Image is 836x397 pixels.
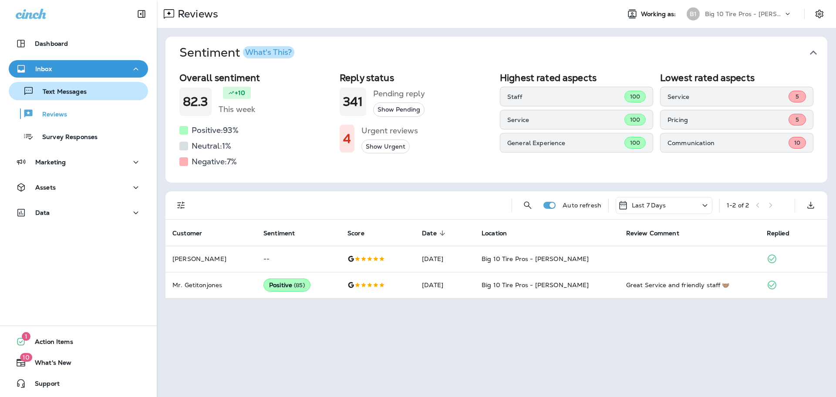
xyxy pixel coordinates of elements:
p: Service [667,93,789,100]
p: Dashboard [35,40,68,47]
div: B1 [687,7,700,20]
p: Data [35,209,50,216]
button: Collapse Sidebar [129,5,154,23]
span: Review Comment [626,230,679,237]
p: Pricing [667,116,789,123]
p: [PERSON_NAME] [172,255,249,262]
h1: 82.3 [183,95,208,109]
h5: Positive: 93 % [192,123,239,137]
p: Marketing [35,159,66,166]
div: 1 - 2 of 2 [727,202,749,209]
span: 5 [796,116,799,123]
p: Communication [667,139,789,146]
span: Date [422,230,437,237]
p: +10 [235,88,245,97]
span: 1 [22,332,30,341]
span: Review Comment [626,229,691,237]
div: SentimentWhat's This? [165,69,827,183]
div: Positive [263,278,310,292]
p: Last 7 Days [632,202,666,209]
button: Reviews [9,105,148,123]
h5: This week [219,102,255,116]
button: Marketing [9,153,148,171]
span: Location [482,230,507,237]
span: Sentiment [263,230,295,237]
button: What's This? [243,46,294,58]
h2: Overall sentiment [179,72,333,83]
h5: Negative: 7 % [192,155,237,169]
h5: Pending reply [373,87,425,101]
span: 100 [630,139,640,146]
span: Location [482,229,518,237]
span: Date [422,229,448,237]
button: Search Reviews [519,197,536,214]
button: Survey Responses [9,127,148,146]
h2: Lowest rated aspects [660,72,813,83]
span: Action Items [26,338,73,349]
span: Big 10 Tire Pros - [PERSON_NAME] [482,281,589,289]
p: Service [507,116,624,123]
button: Dashboard [9,35,148,52]
h5: Urgent reviews [361,124,418,138]
h1: 341 [343,95,363,109]
button: 10What's New [9,354,148,371]
button: SentimentWhat's This? [172,37,834,69]
span: What's New [26,359,71,370]
p: Survey Responses [34,133,98,142]
span: Working as: [641,10,678,18]
p: Text Messages [34,88,87,96]
span: Score [347,230,364,237]
span: Replied [767,230,789,237]
button: Text Messages [9,82,148,100]
button: Data [9,204,148,221]
div: Great Service and friendly staff 🤝🏽 [626,281,753,289]
div: What's This? [245,48,292,56]
span: Big 10 Tire Pros - [PERSON_NAME] [482,255,589,263]
button: Inbox [9,60,148,78]
span: 100 [630,93,640,100]
td: [DATE] [415,272,475,298]
span: Score [347,229,376,237]
p: General Experience [507,139,624,146]
p: Staff [507,93,624,100]
td: [DATE] [415,246,475,272]
span: ( 85 ) [294,282,305,289]
h5: Neutral: 1 % [192,139,231,153]
button: Settings [812,6,827,22]
button: 1Action Items [9,333,148,350]
p: Mr. Getitonjones [172,282,249,288]
td: -- [256,246,340,272]
span: Support [26,380,60,390]
span: 5 [796,93,799,100]
p: Reviews [174,7,218,20]
p: Auto refresh [563,202,601,209]
button: Export as CSV [802,197,819,214]
h1: Sentiment [179,45,294,60]
h2: Reply status [340,72,493,83]
span: Replied [767,229,801,237]
p: Assets [35,184,56,191]
button: Support [9,375,148,392]
span: Sentiment [263,229,306,237]
span: 10 [794,139,800,146]
span: 100 [630,116,640,123]
h1: 4 [343,132,351,146]
button: Show Urgent [361,139,410,154]
p: Reviews [34,111,67,119]
button: Show Pending [373,102,425,117]
p: Inbox [35,65,52,72]
button: Filters [172,197,190,214]
span: Customer [172,230,202,237]
span: 10 [20,353,32,362]
p: Big 10 Tire Pros - [PERSON_NAME] [705,10,783,17]
h2: Highest rated aspects [500,72,653,83]
button: Assets [9,179,148,196]
span: Customer [172,229,213,237]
